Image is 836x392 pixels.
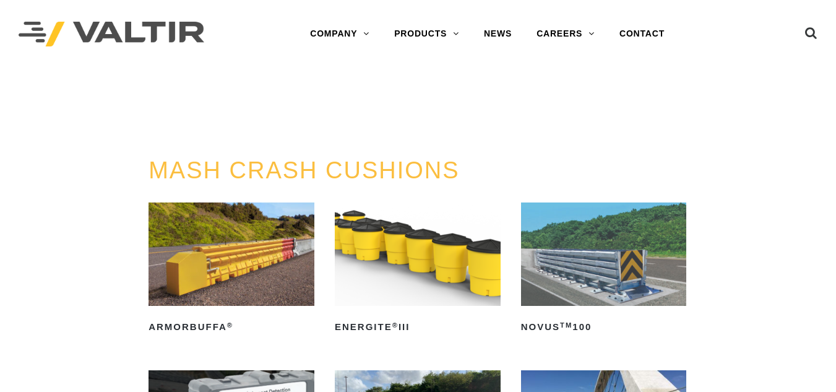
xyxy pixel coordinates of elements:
[472,22,524,46] a: NEWS
[521,203,687,337] a: NOVUSTM100
[335,317,501,337] h2: ENERGITE III
[149,203,314,337] a: ArmorBuffa®
[335,203,501,337] a: ENERGITE®III
[227,321,233,329] sup: ®
[298,22,382,46] a: COMPANY
[392,321,399,329] sup: ®
[149,157,460,183] a: MASH CRASH CUSHIONS
[607,22,677,46] a: CONTACT
[382,22,472,46] a: PRODUCTS
[19,22,204,47] img: Valtir
[560,321,572,329] sup: TM
[524,22,607,46] a: CAREERS
[149,317,314,337] h2: ArmorBuffa
[521,317,687,337] h2: NOVUS 100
